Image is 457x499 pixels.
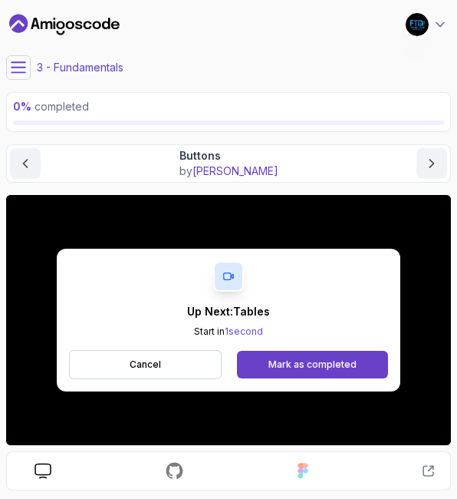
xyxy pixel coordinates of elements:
iframe: 7 - Buttons [6,195,451,445]
p: Buttons [179,148,278,164]
p: 3 - Fundamentals [37,60,123,75]
p: Start in [187,326,270,338]
a: course slides [22,463,64,479]
span: 1 second [225,326,263,337]
button: Mark as completed [237,351,388,378]
span: 0 % [13,100,31,113]
span: completed [13,100,89,113]
img: user profile image [406,13,429,36]
p: Cancel [130,359,161,371]
div: Mark as completed [268,359,357,371]
p: Up Next: Tables [187,304,270,319]
button: previous content [10,148,41,179]
button: next content [416,148,447,179]
span: [PERSON_NAME] [192,164,278,177]
button: user profile image [405,12,448,37]
button: Cancel [69,350,222,379]
p: by [179,164,278,179]
a: Dashboard [9,12,120,37]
